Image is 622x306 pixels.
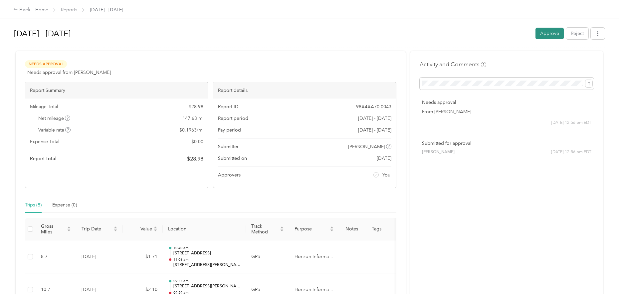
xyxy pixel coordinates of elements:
[251,223,279,235] span: Track Method
[30,103,58,110] span: Mileage Total
[358,127,391,134] span: Go to pay period
[218,127,241,134] span: Pay period
[38,127,71,134] span: Variable rate
[189,103,203,110] span: $ 28.98
[585,269,622,306] iframe: Everlance-gr Chat Button Frame
[173,279,241,283] p: 09:37 am
[295,226,328,232] span: Purpose
[36,218,76,240] th: Gross Miles
[30,138,59,145] span: Expense Total
[364,218,389,240] th: Tags
[420,60,486,69] h4: Activity and Comments
[27,69,111,76] span: Needs approval from [PERSON_NAME]
[113,225,117,229] span: caret-up
[218,143,239,150] span: Submitter
[13,6,31,14] div: Back
[330,225,334,229] span: caret-up
[356,103,391,110] span: 98A4AA70-0043
[246,218,289,240] th: Track Method
[25,82,208,99] div: Report Summary
[25,60,67,68] span: Needs Approval
[348,143,385,150] span: [PERSON_NAME]
[218,115,248,122] span: Report period
[173,257,241,262] p: 11:06 am
[67,225,71,229] span: caret-up
[90,6,123,13] span: [DATE] - [DATE]
[113,228,117,232] span: caret-down
[67,228,71,232] span: caret-down
[213,82,396,99] div: Report details
[35,7,48,13] a: Home
[289,218,339,240] th: Purpose
[41,223,66,235] span: Gross Miles
[76,218,123,240] th: Trip Date
[191,138,203,145] span: $ 0.00
[358,115,391,122] span: [DATE] - [DATE]
[173,246,241,250] p: 10:40 am
[218,155,247,162] span: Submitted on
[422,149,455,155] span: [PERSON_NAME]
[153,228,157,232] span: caret-down
[36,240,76,274] td: 8.7
[38,115,71,122] span: Net mileage
[218,171,241,178] span: Approvers
[30,155,57,162] span: Report total
[76,240,123,274] td: [DATE]
[382,171,390,178] span: You
[218,103,239,110] span: Report ID
[187,155,203,163] span: $ 28.98
[280,225,284,229] span: caret-up
[153,225,157,229] span: caret-up
[422,99,591,106] p: Needs approval
[551,149,591,155] span: [DATE] 12:56 pm EDT
[182,115,203,122] span: 147.63 mi
[173,290,241,295] p: 09:59 am
[422,108,591,115] p: From [PERSON_NAME]
[566,28,588,39] button: Reject
[173,262,241,268] p: [STREET_ADDRESS][PERSON_NAME][PERSON_NAME]
[128,226,152,232] span: Value
[376,254,377,259] span: -
[82,226,112,232] span: Trip Date
[422,140,591,147] p: Submitted for approval
[289,240,339,274] td: Horizon Information Services
[14,26,531,42] h1: Aug 18 - 31, 2025
[377,155,391,162] span: [DATE]
[551,120,591,126] span: [DATE] 12:56 pm EDT
[376,287,377,292] span: -
[123,218,163,240] th: Value
[52,201,77,209] div: Expense (0)
[163,218,246,240] th: Location
[339,218,364,240] th: Notes
[246,240,289,274] td: GPS
[173,250,241,256] p: [STREET_ADDRESS]
[330,228,334,232] span: caret-down
[179,127,203,134] span: $ 0.1963 / mi
[123,240,163,274] td: $1.71
[61,7,77,13] a: Reports
[25,201,42,209] div: Trips (8)
[280,228,284,232] span: caret-down
[173,283,241,289] p: [STREET_ADDRESS][PERSON_NAME]
[535,28,564,39] button: Approve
